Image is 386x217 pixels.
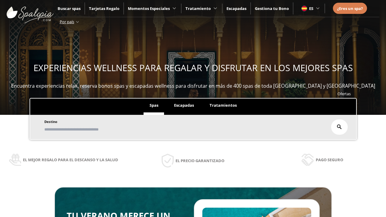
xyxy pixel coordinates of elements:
[44,119,57,124] span: Destino
[337,5,363,12] a: ¿Eres un spa?
[174,102,194,108] span: Escapadas
[337,91,351,96] a: Ofertas
[176,157,224,164] span: El precio garantizado
[60,19,74,24] span: Por país
[337,6,363,11] span: ¿Eres un spa?
[58,6,81,11] a: Buscar spas
[23,156,118,163] span: El mejor regalo para el descanso y la salud
[255,6,289,11] a: Gestiona tu Bono
[316,156,343,163] span: Pago seguro
[226,6,246,11] a: Escapadas
[11,83,375,89] span: Encuentra experiencias relax, reserva bonos spas y escapadas wellness para disfrutar en más de 40...
[210,102,237,108] span: Tratamientos
[89,6,119,11] a: Tarjetas Regalo
[150,102,158,108] span: Spas
[33,62,353,74] span: EXPERIENCIAS WELLNESS PARA REGALAR Y DISFRUTAR EN LOS MEJORES SPAS
[7,1,54,24] img: ImgLogoSpalopia.BvClDcEz.svg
